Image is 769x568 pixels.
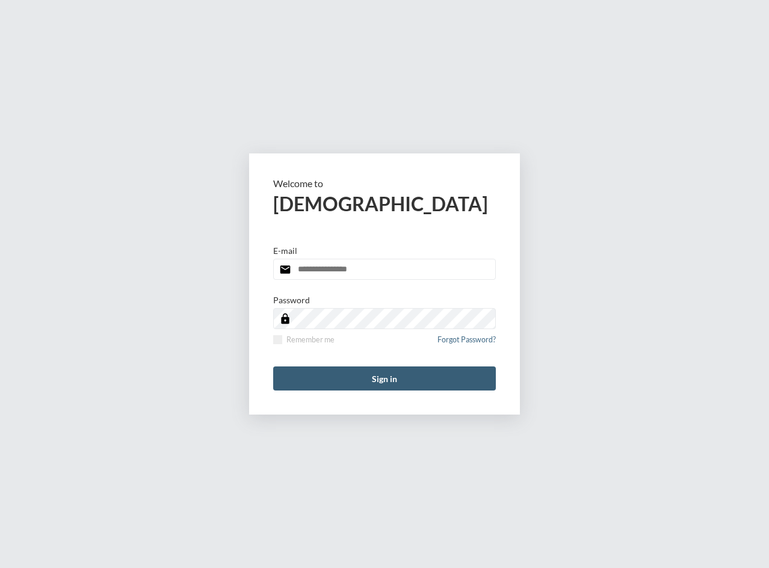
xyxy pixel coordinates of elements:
[273,177,496,189] p: Welcome to
[273,335,335,344] label: Remember me
[273,366,496,390] button: Sign in
[437,335,496,351] a: Forgot Password?
[273,245,297,256] p: E-mail
[273,192,496,215] h2: [DEMOGRAPHIC_DATA]
[273,295,310,305] p: Password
